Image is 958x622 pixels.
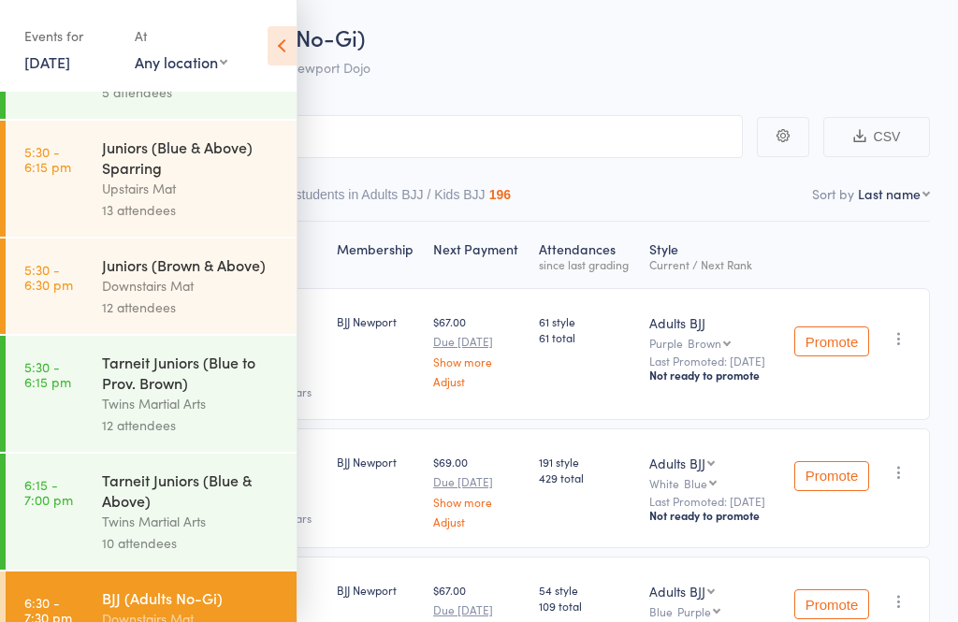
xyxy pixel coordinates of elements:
[649,508,772,523] div: Not ready to promote
[539,258,634,270] div: since last grading
[649,582,705,600] div: Adults BJJ
[102,470,281,511] div: Tarneit Juniors (Blue & Above)
[649,368,772,383] div: Not ready to promote
[102,297,281,318] div: 12 attendees
[102,254,281,275] div: Juniors (Brown & Above)
[433,603,524,616] small: Due [DATE]
[102,199,281,221] div: 13 attendees
[102,352,281,393] div: Tarneit Juniors (Blue to Prov. Brown)
[102,393,281,414] div: Twins Martial Arts
[642,230,779,280] div: Style
[539,454,634,470] span: 191 style
[24,477,73,507] time: 6:15 - 7:00 pm
[102,137,281,178] div: Juniors (Blue & Above) Sparring
[433,313,524,387] div: $67.00
[337,313,418,329] div: BJJ Newport
[433,375,524,387] a: Adjust
[823,117,930,157] button: CSV
[102,275,281,297] div: Downstairs Mat
[649,454,705,472] div: Adults BJJ
[102,511,281,532] div: Twins Martial Arts
[433,454,524,528] div: $69.00
[539,470,634,485] span: 429 total
[688,337,721,349] div: Brown
[102,178,281,199] div: Upstairs Mat
[102,414,281,436] div: 12 attendees
[433,496,524,508] a: Show more
[24,21,116,51] div: Events for
[794,326,869,356] button: Promote
[102,81,281,103] div: 5 attendees
[28,115,743,158] input: Search by name
[24,144,71,174] time: 5:30 - 6:15 pm
[649,337,772,349] div: Purple
[6,239,297,334] a: 5:30 -6:30 pmJuniors (Brown & Above)Downstairs Mat12 attendees
[6,121,297,237] a: 5:30 -6:15 pmJuniors (Blue & Above) SparringUpstairs Mat13 attendees
[649,477,772,489] div: White
[259,178,511,221] button: Other students in Adults BJJ / Kids BJJ196
[794,461,869,491] button: Promote
[288,58,370,77] span: Newport Dojo
[6,336,297,452] a: 5:30 -6:15 pmTarneit Juniors (Blue to Prov. Brown)Twins Martial Arts12 attendees
[677,605,711,617] div: Purple
[135,21,227,51] div: At
[539,598,634,614] span: 109 total
[539,313,634,329] span: 61 style
[531,230,642,280] div: Atten­dances
[433,335,524,348] small: Due [DATE]
[24,262,73,292] time: 5:30 - 6:30 pm
[539,329,634,345] span: 61 total
[329,230,426,280] div: Membership
[858,184,921,203] div: Last name
[24,359,71,389] time: 5:30 - 6:15 pm
[426,230,531,280] div: Next Payment
[649,354,772,368] small: Last Promoted: [DATE]
[102,532,281,554] div: 10 attendees
[649,313,772,332] div: Adults BJJ
[433,355,524,368] a: Show more
[812,184,854,203] label: Sort by
[649,605,772,617] div: Blue
[6,454,297,570] a: 6:15 -7:00 pmTarneit Juniors (Blue & Above)Twins Martial Arts10 attendees
[684,477,707,489] div: Blue
[539,582,634,598] span: 54 style
[24,51,70,72] a: [DATE]
[649,258,772,270] div: Current / Next Rank
[102,587,281,608] div: BJJ (Adults No-Gi)
[794,589,869,619] button: Promote
[433,515,524,528] a: Adjust
[489,187,511,202] div: 196
[135,51,227,72] div: Any location
[337,454,418,470] div: BJJ Newport
[337,582,418,598] div: BJJ Newport
[433,475,524,488] small: Due [DATE]
[649,495,772,508] small: Last Promoted: [DATE]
